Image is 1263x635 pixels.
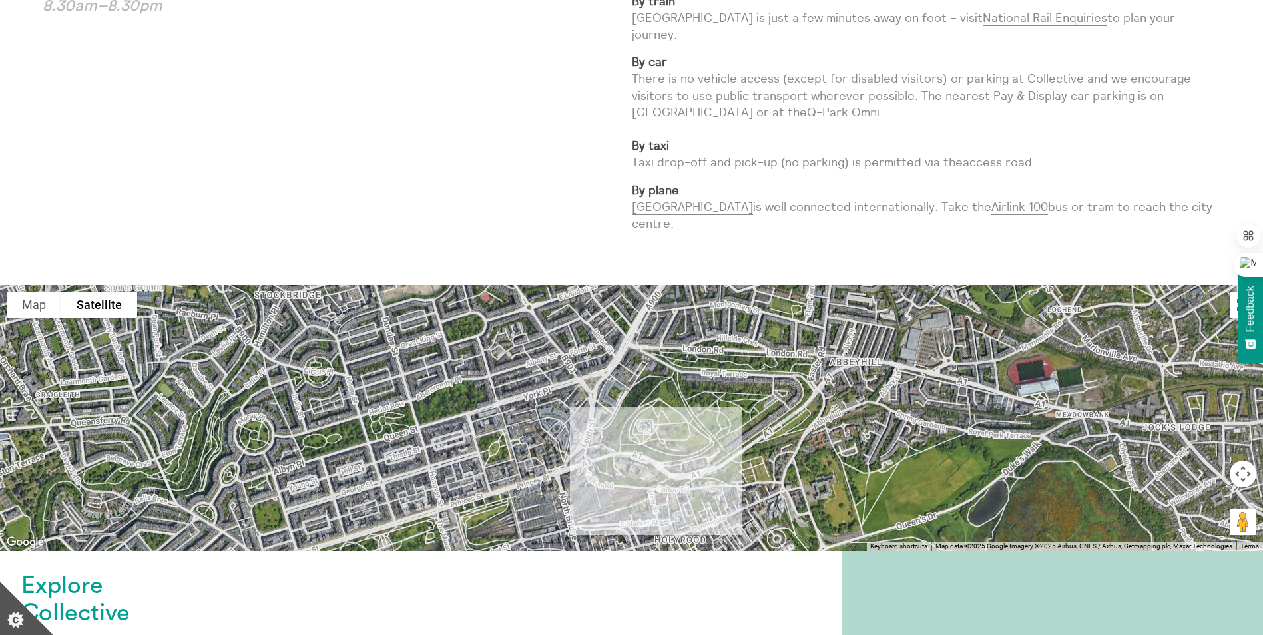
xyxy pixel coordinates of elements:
[632,138,669,153] strong: By taxi
[983,10,1107,26] a: National Rail Enquiries
[1230,292,1256,318] button: Toggle fullscreen view
[632,199,753,215] a: [GEOGRAPHIC_DATA]
[632,53,1221,170] p: There is no vehicle access (except for disabled visitors) or parking at Collective and we encoura...
[1240,542,1259,550] a: Terms (opens in new tab)
[632,182,1221,232] p: is well connected internationally. Take the bus or tram to reach the city centre.
[1230,509,1256,535] button: Drag Pegman onto the map to open Street View
[1238,272,1263,363] button: Feedback - Show survey
[870,542,927,551] button: Keyboard shortcuts
[963,154,1032,170] a: access road
[991,199,1048,215] a: Airlink 100
[61,292,137,318] button: Show satellite imagery
[632,54,667,69] strong: By car
[21,572,192,628] h1: Explore Collective
[7,292,61,318] button: Show street map
[935,542,1232,550] span: Map data ©2025 Google Imagery ©2025 Airbus, CNES / Airbus, Getmapping plc, Maxar Technologies
[1230,461,1256,487] button: Map camera controls
[807,105,880,120] a: Q-Park Omni
[1244,286,1256,332] span: Feedback
[632,182,679,198] strong: By plane
[3,534,47,551] img: Google
[3,534,47,551] a: Open this area in Google Maps (opens a new window)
